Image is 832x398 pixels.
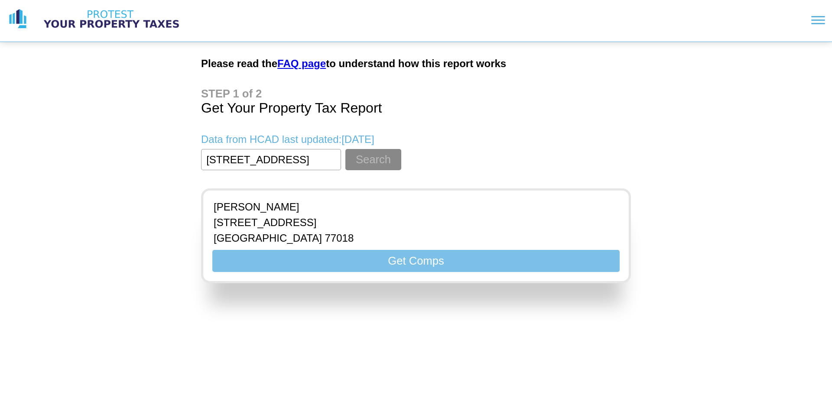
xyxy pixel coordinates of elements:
h1: Get Your Property Tax Report [201,87,631,116]
h2: Please read the to understand how this report works [201,58,631,70]
p: [STREET_ADDRESS] [214,217,354,229]
a: logo logo text [7,8,187,30]
img: logo text [36,8,187,30]
p: [PERSON_NAME] [214,201,354,213]
button: Get Comps [212,250,620,272]
input: Enter Property Address [201,149,341,170]
p: [GEOGRAPHIC_DATA] 77018 [214,232,354,244]
button: Search [345,149,401,170]
img: logo [7,8,29,30]
p: Data from HCAD last updated: [DATE] [201,133,631,146]
a: FAQ page [277,58,326,69]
